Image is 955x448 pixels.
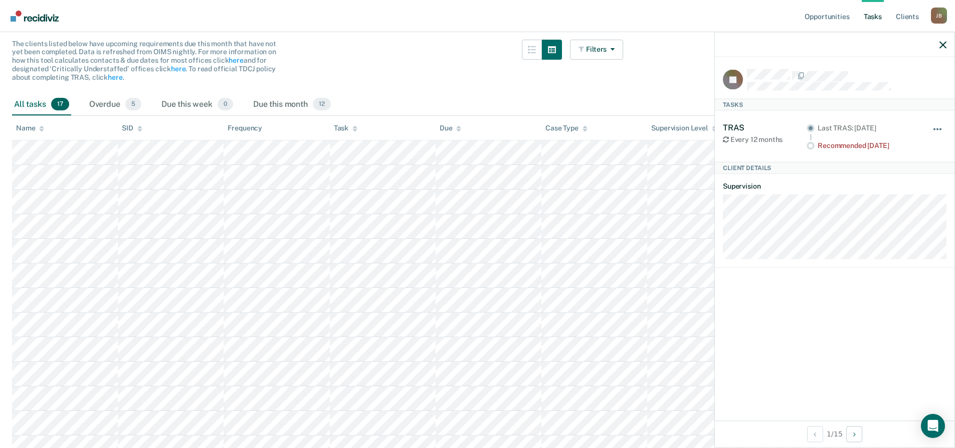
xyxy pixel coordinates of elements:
[16,124,44,132] div: Name
[229,56,243,64] a: here
[921,414,945,438] div: Open Intercom Messenger
[931,8,947,24] button: Profile dropdown button
[818,141,918,150] div: Recommended [DATE]
[818,123,918,132] div: Last TRAS: [DATE]
[846,426,862,442] button: Next Client
[651,124,717,132] div: Supervision Level
[715,162,954,174] div: Client Details
[125,98,141,111] span: 5
[218,98,233,111] span: 0
[171,65,185,73] a: here
[251,94,333,116] div: Due this month
[122,124,142,132] div: SID
[334,124,357,132] div: Task
[715,420,954,447] div: 1 / 15
[931,8,947,24] div: J B
[807,426,823,442] button: Previous Client
[570,40,623,60] button: Filters
[313,98,331,111] span: 12
[545,124,588,132] div: Case Type
[723,135,807,144] div: Every 12 months
[228,124,262,132] div: Frequency
[108,73,122,81] a: here
[723,122,807,132] div: TRAS
[87,94,143,116] div: Overdue
[51,98,69,111] span: 17
[12,40,276,81] span: The clients listed below have upcoming requirements due this month that have not yet been complet...
[440,124,462,132] div: Due
[159,94,235,116] div: Due this week
[12,94,71,116] div: All tasks
[715,98,954,110] div: Tasks
[723,182,946,191] dt: Supervision
[11,11,59,22] img: Recidiviz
